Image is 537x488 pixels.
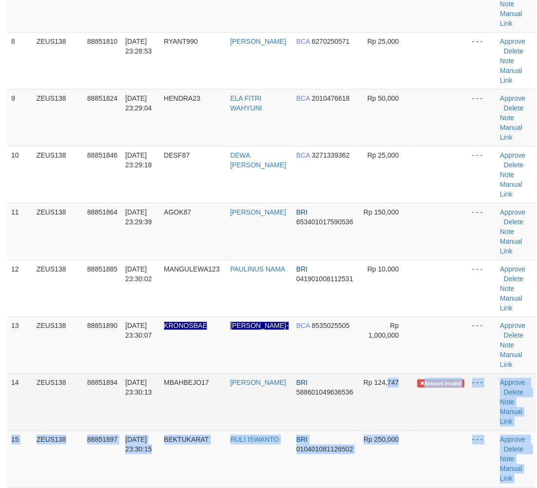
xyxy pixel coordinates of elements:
[500,398,515,406] a: Note
[7,260,33,317] td: 12
[230,265,285,273] a: PAULINUS NAMA
[364,436,399,444] span: Rp 250,000
[7,89,33,146] td: 9
[312,94,350,102] span: Copy 2010476618 to clipboard
[500,228,515,235] a: Note
[369,322,399,340] span: Rp 1,000,000
[87,322,117,330] span: 88851890
[504,104,523,112] a: Delete
[296,265,308,273] span: BRI
[230,94,262,112] a: ELA FITRI WAHYUNI
[296,208,308,216] span: BRI
[296,275,353,283] span: Copy 041901008112531 to clipboard
[125,37,152,55] span: [DATE] 23:28:53
[500,455,515,463] a: Note
[164,94,201,102] span: HENDRA23
[296,379,308,387] span: BRI
[500,151,525,159] a: Approve
[164,265,220,273] span: MANGULEWA123
[33,146,83,203] td: ZEUS138
[504,332,523,340] a: Delete
[500,124,522,141] a: Manual Link
[296,436,308,444] span: BRI
[500,237,522,255] a: Manual Link
[296,446,353,453] span: Copy 010401081126502 to clipboard
[87,265,117,273] span: 88851885
[125,436,152,453] span: [DATE] 23:30:15
[125,208,152,226] span: [DATE] 23:29:39
[364,208,399,216] span: Rp 150,000
[164,151,190,159] span: DESF87
[368,37,399,45] span: Rp 25,000
[468,374,496,431] td: - - -
[500,436,525,444] a: Approve
[364,379,399,387] span: Rp 124,747
[468,260,496,317] td: - - -
[468,32,496,89] td: - - -
[87,208,117,216] span: 88851864
[500,351,522,369] a: Manual Link
[33,32,83,89] td: ZEUS138
[500,285,515,292] a: Note
[296,389,353,397] span: Copy 588601049636536 to clipboard
[7,431,33,488] td: 15
[7,317,33,374] td: 13
[7,146,33,203] td: 10
[312,322,350,330] span: Copy 8535025505 to clipboard
[500,294,522,312] a: Manual Link
[468,317,496,374] td: - - -
[504,161,523,169] a: Delete
[230,436,279,444] a: RULI ISWANTO
[368,265,399,273] span: Rp 10,000
[7,203,33,260] td: 11
[468,203,496,260] td: - - -
[33,374,83,431] td: ZEUS138
[296,151,310,159] span: BCA
[296,322,310,330] span: BCA
[296,94,310,102] span: BCA
[296,37,310,45] span: BCA
[500,171,515,179] a: Note
[230,151,286,169] a: DEWA [PERSON_NAME]
[33,203,83,260] td: ZEUS138
[87,94,117,102] span: 88851824
[230,37,286,45] a: [PERSON_NAME]
[368,151,399,159] span: Rp 25,000
[504,47,523,55] a: Delete
[164,37,198,45] span: RYANT990
[33,317,83,374] td: ZEUS138
[125,94,152,112] span: [DATE] 23:29:04
[500,342,515,349] a: Note
[125,151,152,169] span: [DATE] 23:29:18
[417,380,464,388] span: Amount is not matched
[164,322,207,330] span: Nama rekening ada tanda titik/strip, harap diedit
[164,436,209,444] span: BEKTUKARAT
[33,260,83,317] td: ZEUS138
[312,151,350,159] span: Copy 3271339362 to clipboard
[500,208,525,216] a: Approve
[125,265,152,283] span: [DATE] 23:30:02
[500,322,525,330] a: Approve
[296,218,353,226] span: Copy 653401017590536 to clipboard
[7,32,33,89] td: 8
[164,379,209,387] span: MBAHBEJO17
[500,379,525,387] a: Approve
[87,151,117,159] span: 88851846
[468,146,496,203] td: - - -
[504,389,523,397] a: Delete
[230,322,289,330] a: [PERSON_NAME]-
[500,114,515,122] a: Note
[500,408,522,426] a: Manual Link
[33,431,83,488] td: ZEUS138
[33,89,83,146] td: ZEUS138
[125,322,152,340] span: [DATE] 23:30:07
[500,265,525,273] a: Approve
[468,431,496,488] td: - - -
[230,208,286,216] a: [PERSON_NAME]
[125,379,152,397] span: [DATE] 23:30:13
[500,10,522,27] a: Manual Link
[504,218,523,226] a: Delete
[230,379,286,387] a: [PERSON_NAME]
[500,181,522,198] a: Manual Link
[500,57,515,65] a: Note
